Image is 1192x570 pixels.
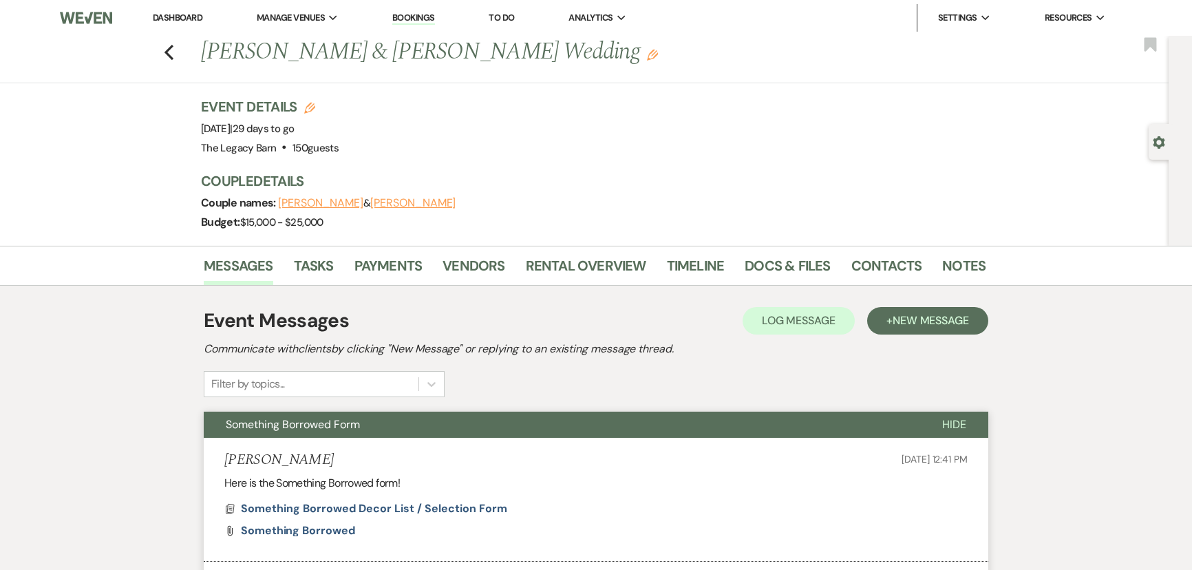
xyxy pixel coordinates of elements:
a: Bookings [392,12,435,25]
a: Notes [942,255,986,285]
span: Budget: [201,215,240,229]
button: Hide [920,412,988,438]
span: 29 days to go [233,122,295,136]
button: Log Message [743,307,855,335]
span: & [278,196,456,210]
a: Rental Overview [526,255,646,285]
h1: Event Messages [204,306,349,335]
h3: Event Details [201,97,339,116]
a: Vendors [443,255,504,285]
span: Settings [938,11,977,25]
button: Something Borrowed Form [204,412,920,438]
span: The Legacy Barn [201,141,276,155]
button: Edit [647,48,658,61]
button: Something Borrowed Decor List / Selection Form [241,500,511,517]
button: [PERSON_NAME] [278,198,363,209]
button: Open lead details [1153,135,1165,148]
img: Weven Logo [60,3,112,32]
span: Analytics [568,11,613,25]
span: Couple names: [201,196,278,210]
span: $15,000 - $25,000 [240,215,323,229]
div: Filter by topics... [211,376,285,392]
h1: [PERSON_NAME] & [PERSON_NAME] Wedding [201,36,818,69]
a: To Do [489,12,514,23]
p: Here is the Something Borrowed form! [224,474,968,492]
h3: Couple Details [201,171,972,191]
a: Messages [204,255,273,285]
a: Contacts [851,255,922,285]
h2: Communicate with clients by clicking "New Message" or replying to an existing message thread. [204,341,988,357]
span: Something Borrowed Form [226,417,360,432]
span: Something Borrowed Decor List / Selection Form [241,501,507,516]
button: [PERSON_NAME] [370,198,456,209]
span: 150 guests [292,141,339,155]
span: Manage Venues [257,11,325,25]
span: [DATE] 12:41 PM [902,453,968,465]
span: Log Message [762,313,836,328]
a: Tasks [294,255,334,285]
a: Payments [354,255,423,285]
span: | [230,122,294,136]
button: +New Message [867,307,988,335]
span: Something Borrowed [241,523,355,538]
a: Docs & Files [745,255,830,285]
a: Something Borrowed [241,525,355,536]
span: Resources [1045,11,1092,25]
a: Timeline [667,255,725,285]
span: Hide [942,417,966,432]
span: New Message [893,313,969,328]
a: Dashboard [153,12,202,23]
h5: [PERSON_NAME] [224,452,334,469]
span: [DATE] [201,122,294,136]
